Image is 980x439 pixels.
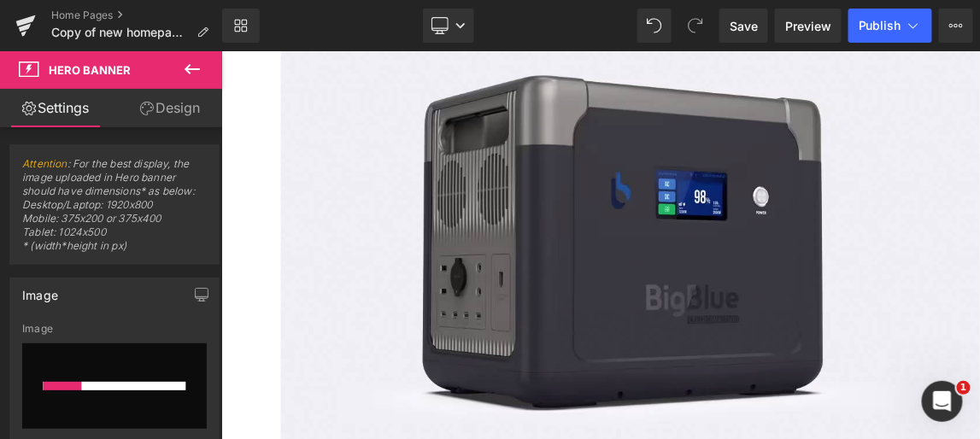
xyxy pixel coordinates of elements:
button: Redo [678,9,713,43]
div: Image [22,278,58,302]
span: Preview [785,17,831,35]
span: Hero Banner [49,63,131,77]
button: Publish [848,9,932,43]
button: More [939,9,973,43]
div: Image [22,323,207,335]
span: Save [730,17,758,35]
a: Attention [22,157,67,170]
a: New Library [222,9,260,43]
span: Copy of new homepage-5.30 [51,26,190,39]
span: 1 [957,381,971,395]
a: Home Pages [51,9,222,22]
a: Preview [775,9,842,43]
span: Publish [859,19,901,32]
iframe: Intercom live chat [922,381,963,422]
a: Design [114,89,226,127]
span: : For the best display, the image uploaded in Hero banner should have dimensions* as below: Deskt... [22,157,207,264]
button: Undo [637,9,672,43]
